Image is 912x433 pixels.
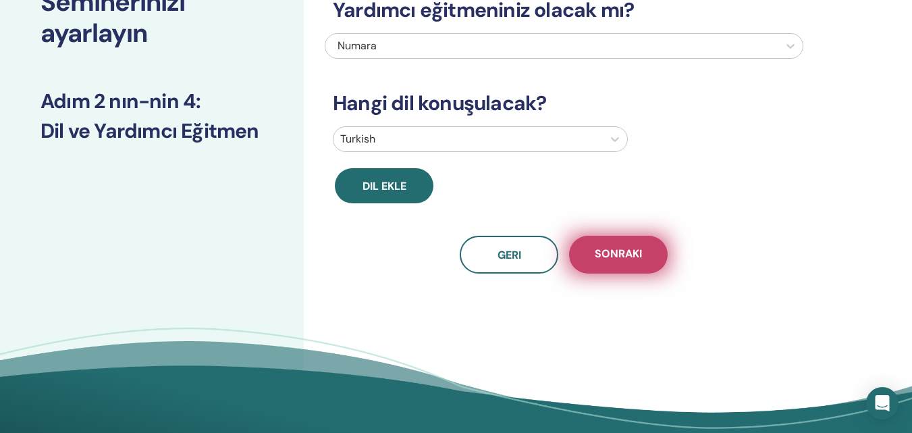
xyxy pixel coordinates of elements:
h3: Adım 2 nın-nin 4 : [41,89,263,113]
div: Open Intercom Messenger [866,387,898,419]
button: Sonraki [569,236,668,274]
button: Geri [460,236,558,274]
h3: Hangi dil konuşulacak? [325,91,803,116]
span: Numara [338,39,377,53]
span: Sonraki [595,247,642,263]
span: Dil ekle [363,179,406,193]
h3: Dil ve Yardımcı Eğitmen [41,119,263,143]
span: Geri [498,248,521,262]
button: Dil ekle [335,168,433,203]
